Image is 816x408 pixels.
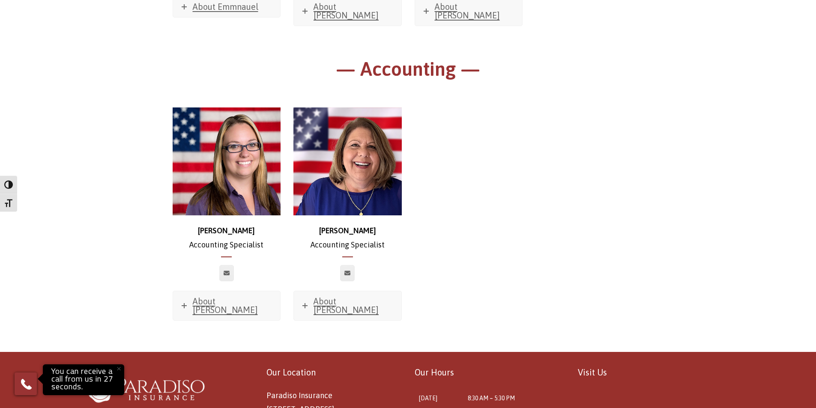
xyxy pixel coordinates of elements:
strong: [PERSON_NAME] [319,226,376,235]
span: About [PERSON_NAME] [314,2,379,20]
time: 8:30 AM – 5:30 PM [468,395,515,402]
p: Accounting Specialist [173,224,281,252]
span: About [PERSON_NAME] [193,296,258,315]
img: website image temp stephanie 2 (1) [173,107,281,216]
h1: — Accounting — [173,57,644,86]
button: Close [109,359,128,378]
p: Our Location [266,365,402,380]
p: Our Hours [415,365,565,380]
a: About [PERSON_NAME] [173,291,281,320]
img: Judy Martocchio_500x500 [293,107,402,216]
a: About [PERSON_NAME] [294,291,401,320]
strong: [PERSON_NAME] [198,226,255,235]
p: Visit Us [578,365,728,380]
p: Accounting Specialist [293,224,402,252]
p: You can receive a call from us in 27 seconds. [45,366,122,393]
span: About Emmnauel [193,2,258,12]
img: Phone icon [19,377,33,391]
span: About [PERSON_NAME] [314,296,379,315]
span: About [PERSON_NAME] [435,2,500,20]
